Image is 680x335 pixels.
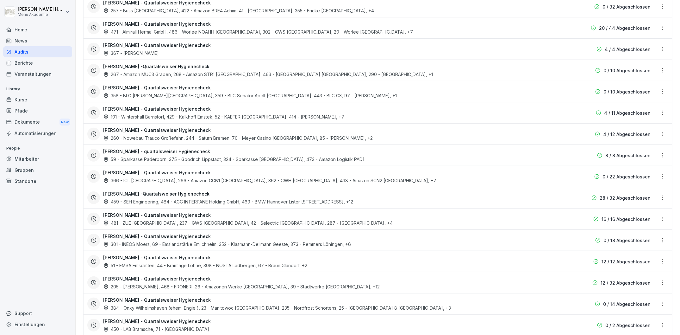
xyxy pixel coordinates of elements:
div: 301 - INEOS Moers, 69 - Emslandstärke Emlichheim, 352 - Klasmann-Deilmann Geeste, 373 - Remmers L... [103,241,351,248]
div: 59 - Sparkasse Paderborn, 375 - Goodrich Lippstadt, 324 - Sparkasse [GEOGRAPHIC_DATA], 473 - Amaz... [103,156,364,163]
h3: [PERSON_NAME] - Quartalsweiser Hygienecheck [103,169,211,176]
div: 101 - Wintershall Barnstorf, 429 - Kalkhoff Emstek, 52 - KAEFER [GEOGRAPHIC_DATA], 414 - [PERSON_... [103,113,344,120]
a: Standorte [3,176,72,187]
a: Einstellungen [3,319,72,330]
p: 12 / 32 Abgeschlossen [601,280,651,286]
a: Pfade [3,105,72,116]
p: 0 / 22 Abgeschlossen [602,173,651,180]
div: 257 - Buss [GEOGRAPHIC_DATA], 422 - Amazon BRE4 Achim, 41 - [GEOGRAPHIC_DATA], 355 - Fricke [GEOG... [103,7,374,14]
h3: [PERSON_NAME] - Quartalsweiser Hygienecheck [103,233,211,240]
a: Audits [3,46,72,57]
p: Library [3,84,72,94]
div: 384 - Onxy Wilhelmshaven (ehem. Engie ), 23 - Manitowoc [GEOGRAPHIC_DATA], 235 - Nordfrost Schort... [103,305,451,311]
div: Support [3,308,72,319]
p: 12 / 12 Abgeschlossen [602,258,651,265]
p: 0 / 14 Abgeschlossen [603,301,651,307]
h3: [PERSON_NAME] - Quartalsweiser Hygienecheck [103,42,211,48]
h3: [PERSON_NAME] - Quartalsweiser Hygienecheck [103,275,211,282]
p: 0 / 10 Abgeschlossen [603,88,651,95]
p: People [3,143,72,153]
div: 267 - Amazon MUC3 Graben, 268 - Amazon STR1 [GEOGRAPHIC_DATA], 463 - [GEOGRAPHIC_DATA] [GEOGRAPHI... [103,71,433,78]
h3: [PERSON_NAME] - quartalsweiser Hygienecheck [103,148,210,155]
div: New [59,119,70,126]
h3: [PERSON_NAME] - Quartalsweiser Hygienecheck [103,21,211,27]
p: 4 / 11 Abgeschlossen [604,110,651,116]
p: 28 / 32 Abgeschlossen [600,195,651,201]
p: 20 / 44 Abgeschlossen [599,25,651,31]
a: News [3,35,72,46]
h3: [PERSON_NAME] -Quartalsweiser Hygienecheck [103,63,209,70]
p: 4 / 4 Abgeschlossen [605,46,651,53]
h3: [PERSON_NAME] - Quartalsweiser Hygienecheck [103,297,211,303]
a: Berichte [3,57,72,68]
div: 366 - ICL [GEOGRAPHIC_DATA], 266 - Amazon CGN1 [GEOGRAPHIC_DATA], 362 - GWH [GEOGRAPHIC_DATA], 43... [103,177,436,184]
h3: [PERSON_NAME] - Quartalsweiser Hygienecheck [103,318,211,325]
div: 260 - Nowebau Trauco Großefehn, 244 - Saturn Bremen, 70 - Meyer Casino [GEOGRAPHIC_DATA], 85 - [P... [103,135,373,141]
a: Kurse [3,94,72,105]
a: Automatisierungen [3,128,72,139]
h3: [PERSON_NAME] - Quartalsweiser Hygienecheck [103,212,211,218]
a: Mitarbeiter [3,153,72,164]
div: 481 - ZUE [GEOGRAPHIC_DATA], 237 - GWS [GEOGRAPHIC_DATA], 42 - Selectric [GEOGRAPHIC_DATA], 287 -... [103,220,393,226]
div: 459 - SEH Engineering, 484 - AGC INTERPANE Holding GmbH, 469 - BMW Hannover Lister [STREET_ADDRES... [103,198,353,205]
div: 205 - [PERSON_NAME], 468 - FRONERI, 26 - Amazonen Werke [GEOGRAPHIC_DATA], 39 - Stadtwerke [GEOGR... [103,283,380,290]
h3: [PERSON_NAME] - Quartalsweiser Hygienecheck [103,84,211,91]
p: 16 / 16 Abgeschlossen [602,216,651,222]
h3: [PERSON_NAME] - Quartalsweiser Hygienecheck [103,127,211,133]
p: 0 / 18 Abgeschlossen [603,237,651,244]
a: DokumenteNew [3,116,72,128]
a: Home [3,24,72,35]
p: 0 / 10 Abgeschlossen [603,67,651,74]
p: 0 / 32 Abgeschlossen [602,3,651,10]
h3: [PERSON_NAME] - Quartalsweiser Hygienecheck [103,106,211,112]
div: Dokumente [3,116,72,128]
h3: [PERSON_NAME] -Quartalsweiser Hygienecheck [103,190,209,197]
div: 358 - BLG [PERSON_NAME][GEOGRAPHIC_DATA], 359 - BLG Senator Apelt [GEOGRAPHIC_DATA], 443 - BLG C3... [103,92,397,99]
div: 450 - LAB Bramsche, 71 - [GEOGRAPHIC_DATA] [103,326,209,332]
p: Menü Akademie [18,12,64,17]
p: [PERSON_NAME] Hemken [18,7,64,12]
div: 471 - Almirall Hermal GmbH, 486 - Worlee NOAHH [GEOGRAPHIC_DATA], 302 - CWS [GEOGRAPHIC_DATA], 20... [103,29,413,35]
div: 367 - [PERSON_NAME] [103,50,159,56]
div: 51 - EMSA Emsdetten, 44 - Bramlage Lohne, 308 - NOSTA Ladbergen, 67 - Braun Glandorf , +2 [103,262,307,269]
h3: [PERSON_NAME] - Quartalsweiser Hygienecheck [103,254,211,261]
a: Veranstaltungen [3,68,72,80]
p: 8 / 8 Abgeschlossen [605,152,651,159]
a: Gruppen [3,164,72,176]
p: 4 / 12 Abgeschlossen [603,131,651,138]
p: 0 / 2 Abgeschlossen [605,322,651,329]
